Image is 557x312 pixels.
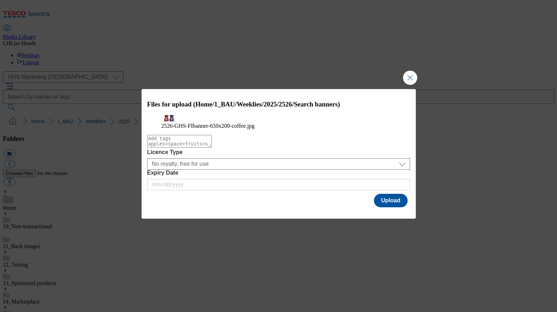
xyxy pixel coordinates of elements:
[147,149,410,155] label: Licence Type
[147,170,410,176] label: Expiry Date
[161,123,396,129] figcaption: 2526-GHS-FIbanner-650x200-coffee.jpg
[147,100,410,108] h3: Files for upload (Home/1_BAU/Weeklies/2025/2526/Search banners)
[161,115,183,121] img: preview
[403,71,417,85] button: Close Modal
[374,194,407,207] button: Upload
[142,89,416,219] div: Modal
